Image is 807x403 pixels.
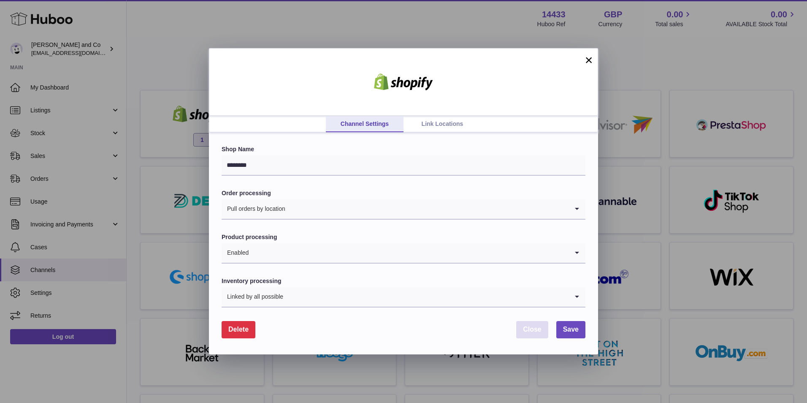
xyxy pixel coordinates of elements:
[284,287,569,307] input: Search for option
[222,277,585,285] label: Inventory processing
[523,326,542,333] span: Close
[222,243,249,263] span: Enabled
[584,55,594,65] button: ×
[249,243,569,263] input: Search for option
[222,233,585,241] label: Product processing
[516,321,548,338] button: Close
[222,321,255,338] button: Delete
[403,116,481,132] a: Link Locations
[556,321,585,338] button: Save
[222,145,585,153] label: Shop Name
[222,287,284,307] span: Linked by all possible
[222,243,585,264] div: Search for option
[222,199,585,220] div: Search for option
[368,74,439,90] img: shopify
[563,326,579,333] span: Save
[228,326,249,333] span: Delete
[222,189,585,197] label: Order processing
[222,199,286,219] span: Pull orders by location
[286,199,569,219] input: Search for option
[326,116,403,132] a: Channel Settings
[222,287,585,308] div: Search for option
